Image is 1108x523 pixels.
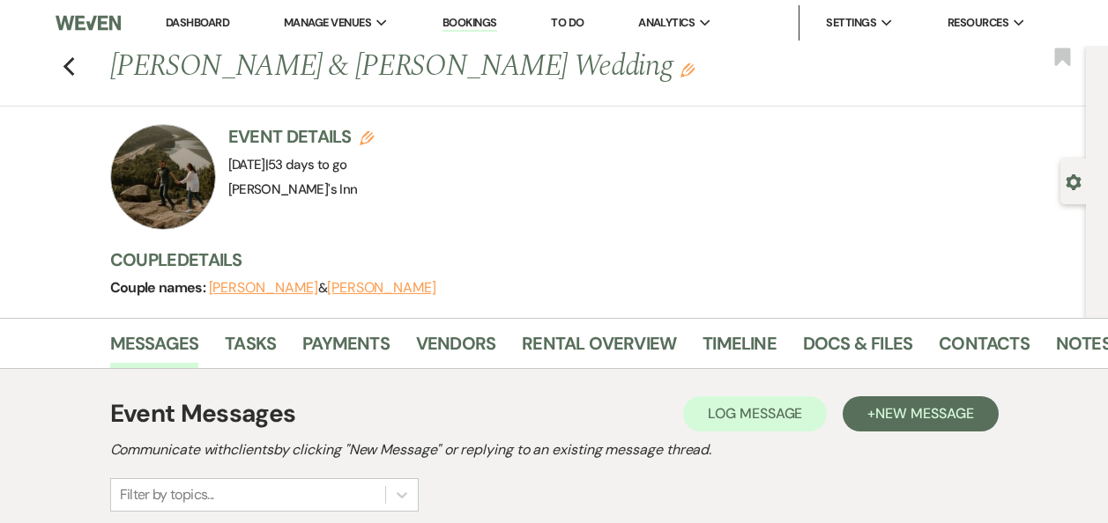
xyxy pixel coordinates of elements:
span: [PERSON_NAME]'s Inn [228,180,358,198]
button: Log Message [683,396,827,431]
h1: [PERSON_NAME] & [PERSON_NAME] Wedding [110,46,884,88]
a: Contacts [939,329,1030,368]
button: Edit [680,62,695,77]
button: [PERSON_NAME] [327,281,436,295]
a: Dashboard [166,15,229,30]
span: Couple names: [110,278,209,297]
h3: Couple Details [110,247,1069,272]
button: Open lead details [1066,173,1082,189]
span: Manage Venues [284,14,371,32]
h2: Communicate with clients by clicking "New Message" or replying to an existing message thread. [110,439,999,460]
span: Analytics [638,14,695,32]
a: Vendors [416,329,495,368]
a: Docs & Files [803,329,912,368]
h3: Event Details [228,124,375,149]
span: Log Message [708,404,802,423]
div: Filter by topics... [120,484,214,505]
span: [DATE] [228,156,347,173]
span: New Message [875,404,973,423]
a: Timeline [703,329,777,368]
a: Messages [110,329,199,368]
a: Tasks [225,329,276,368]
h1: Event Messages [110,395,296,432]
span: 53 days to go [268,156,347,173]
a: Payments [302,329,390,368]
a: Bookings [442,15,497,32]
button: [PERSON_NAME] [209,281,318,295]
a: Rental Overview [522,329,676,368]
button: +New Message [843,396,998,431]
span: | [265,156,347,173]
span: Resources [948,14,1008,32]
span: Settings [826,14,876,32]
span: & [209,279,436,297]
a: To Do [551,15,584,30]
img: Weven Logo [56,4,121,41]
